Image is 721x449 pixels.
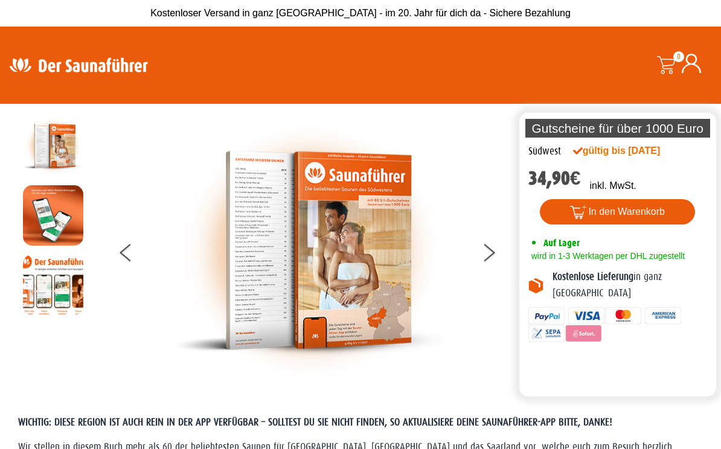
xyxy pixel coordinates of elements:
span: wird in 1-3 Werktagen per DHL zugestellt [528,251,685,261]
img: der-saunafuehrer-2025-suedwest [175,116,447,385]
p: inkl. MwSt. [589,179,636,193]
span: Kostenloser Versand in ganz [GEOGRAPHIC_DATA] - im 20. Jahr für dich da - Sichere Bezahlung [150,8,571,18]
span: € [570,167,581,189]
div: gültig bis [DATE] [573,144,686,158]
span: 0 [673,51,684,62]
img: der-saunafuehrer-2025-suedwest [23,116,83,176]
img: Anleitung7tn [23,255,83,315]
span: Auf Lager [543,237,580,249]
b: Kostenlose Lieferung [553,271,633,282]
span: WICHTIG: DIESE REGION IST AUCH REIN IN DER APP VERFÜGBAR – SOLLTEST DU SIE NICHT FINDEN, SO AKTUA... [18,416,612,428]
bdi: 34,90 [528,167,581,189]
div: Südwest [528,144,561,159]
p: Gutscheine für über 1000 Euro [525,119,710,138]
p: in ganz [GEOGRAPHIC_DATA] [553,269,707,301]
button: In den Warenkorb [540,199,695,224]
img: MOCKUP-iPhone_regional [23,185,83,246]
